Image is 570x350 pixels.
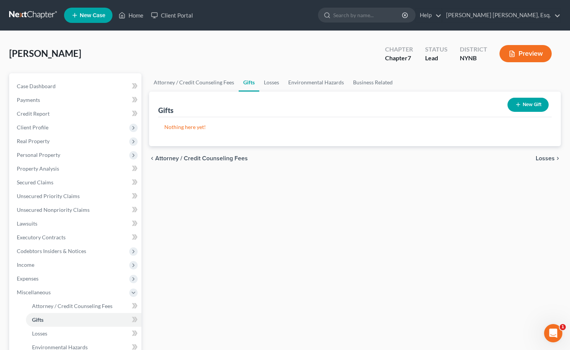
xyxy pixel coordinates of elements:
[17,248,86,254] span: Codebtors Insiders & Notices
[147,8,197,22] a: Client Portal
[80,13,105,18] span: New Case
[408,54,411,61] span: 7
[507,98,549,112] button: New Gift
[333,8,403,22] input: Search by name...
[32,330,47,337] span: Losses
[536,155,555,161] span: Losses
[11,79,141,93] a: Case Dashboard
[11,203,141,217] a: Unsecured Nonpriority Claims
[11,217,141,231] a: Lawsuits
[442,8,560,22] a: [PERSON_NAME] [PERSON_NAME], Esq.
[164,123,546,131] p: Nothing here yet!
[155,155,248,161] span: Attorney / Credit Counseling Fees
[416,8,442,22] a: Help
[149,155,248,161] button: chevron_left Attorney / Credit Counseling Fees
[259,73,284,92] a: Losses
[115,8,147,22] a: Home
[460,54,487,63] div: NYNB
[17,124,48,131] span: Client Profile
[17,179,53,185] span: Secured Claims
[17,152,60,158] span: Personal Property
[149,73,239,92] a: Attorney / Credit Counseling Fees
[149,155,155,161] i: chevron_left
[11,231,141,244] a: Executory Contracts
[11,189,141,203] a: Unsecured Priority Claims
[284,73,348,92] a: Environmental Hazards
[17,110,50,117] span: Credit Report
[460,45,487,54] div: District
[17,206,90,213] span: Unsecured Nonpriority Claims
[555,155,561,161] i: chevron_right
[560,324,566,330] span: 1
[536,155,561,161] button: Losses chevron_right
[239,73,259,92] a: Gifts
[348,73,397,92] a: Business Related
[17,83,56,89] span: Case Dashboard
[544,324,562,342] iframe: Intercom live chat
[17,275,39,282] span: Expenses
[499,45,552,62] button: Preview
[11,176,141,189] a: Secured Claims
[17,193,80,199] span: Unsecured Priority Claims
[17,138,50,144] span: Real Property
[425,54,448,63] div: Lead
[11,162,141,176] a: Property Analysis
[32,316,43,323] span: Gifts
[26,313,141,327] a: Gifts
[17,97,40,103] span: Payments
[158,106,173,115] div: Gifts
[17,165,59,172] span: Property Analysis
[385,54,413,63] div: Chapter
[26,327,141,340] a: Losses
[9,48,81,59] span: [PERSON_NAME]
[32,303,112,309] span: Attorney / Credit Counseling Fees
[26,299,141,313] a: Attorney / Credit Counseling Fees
[385,45,413,54] div: Chapter
[11,93,141,107] a: Payments
[17,289,51,295] span: Miscellaneous
[425,45,448,54] div: Status
[17,234,66,240] span: Executory Contracts
[11,107,141,121] a: Credit Report
[17,261,34,268] span: Income
[17,220,37,227] span: Lawsuits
